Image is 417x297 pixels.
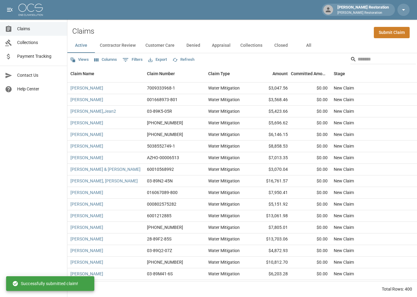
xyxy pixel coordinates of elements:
div: $0.00 [291,152,331,164]
div: $0.00 [291,245,331,257]
div: Water Mitigation [208,131,240,137]
a: [PERSON_NAME] [70,201,103,207]
img: ocs-logo-white-transparent.png [18,4,43,16]
h2: Claims [72,27,94,36]
div: 1006-38-2790 [147,224,183,230]
div: [PERSON_NAME] Restoration [335,4,391,15]
a: [PERSON_NAME] [70,236,103,242]
div: Water Mitigation [208,259,240,265]
button: Appraisal [207,38,235,53]
button: Customer Care [141,38,179,53]
div: 01-009-178637 [147,259,183,265]
div: dynamic tabs [67,38,417,53]
button: Select columns [93,55,118,64]
div: $3,568.46 [251,94,291,106]
div: Water Mitigation [208,85,240,91]
div: Claim Type [208,65,230,82]
div: Stage [334,65,345,82]
div: New Claim [334,271,354,277]
div: Successfully submitted claim! [12,278,78,289]
div: $0.00 [291,187,331,199]
div: $5,423.66 [251,106,291,117]
div: 03-89M41-6S [147,271,173,277]
div: New Claim [334,178,354,184]
div: $3,070.04 [251,164,291,175]
div: $13,703.06 [251,233,291,245]
button: Closed [267,38,295,53]
div: Water Mitigation [208,248,240,254]
div: $16,761.57 [251,175,291,187]
div: Claim Number [144,65,205,82]
div: 01-009-207279 [147,131,183,137]
div: $0.00 [291,233,331,245]
button: Refresh [171,55,196,64]
div: $0.00 [291,175,331,187]
div: Committed Amount [291,65,328,82]
div: $4,872.93 [251,245,291,257]
div: AZHO-00006513 [147,155,179,161]
div: Water Mitigation [208,120,240,126]
div: Committed Amount [291,65,331,82]
div: $5,696.62 [251,117,291,129]
span: Claims [17,26,62,32]
div: New Claim [334,201,354,207]
div: Claim Type [205,65,251,82]
a: [PERSON_NAME], [PERSON_NAME] [70,178,138,184]
div: New Claim [334,108,354,114]
div: Water Mitigation [208,155,240,161]
div: Amount [272,65,288,82]
div: $8,858.53 [251,141,291,152]
a: [PERSON_NAME],Jean2 [70,108,116,114]
div: Amount [251,65,291,82]
a: [PERSON_NAME] [70,97,103,103]
div: Water Mitigation [208,143,240,149]
div: $6,203.28 [251,268,291,280]
button: Denied [179,38,207,53]
div: New Claim [334,189,354,196]
div: $0.00 [291,141,331,152]
div: 28-89F2-85S [147,236,171,242]
div: $0.00 [291,106,331,117]
button: All [295,38,322,53]
button: Active [67,38,95,53]
span: Contact Us [17,72,62,79]
div: Water Mitigation [208,108,240,114]
div: 01-009-194623 [147,120,183,126]
a: [PERSON_NAME] [70,143,103,149]
div: $10,812.70 [251,257,291,268]
a: [PERSON_NAME] & [PERSON_NAME] [70,166,141,172]
button: Collections [235,38,267,53]
div: Water Mitigation [208,271,240,277]
div: 7009333968-1 [147,85,175,91]
div: 6001212885 [147,213,171,219]
div: $0.00 [291,199,331,210]
div: $5,151.92 [251,199,291,210]
div: Claim Number [147,65,175,82]
div: 60010568992 [147,166,174,172]
div: New Claim [334,236,354,242]
a: [PERSON_NAME] [70,224,103,230]
button: Contractor Review [95,38,141,53]
div: $7,013.35 [251,152,291,164]
span: Collections [17,39,62,46]
div: Search [350,54,416,65]
div: $0.00 [291,257,331,268]
div: $7,805.01 [251,222,291,233]
div: 03-89Q2-07Z [147,248,172,254]
div: Water Mitigation [208,166,240,172]
a: [PERSON_NAME] [70,213,103,219]
div: New Claim [334,259,354,265]
div: $13,061.98 [251,210,291,222]
span: Payment Tracking [17,53,62,60]
div: $0.00 [291,164,331,175]
a: [PERSON_NAME] [70,271,103,277]
div: $0.00 [291,117,331,129]
div: $8,317.98 [251,280,291,291]
button: Show filters [121,55,144,65]
div: New Claim [334,155,354,161]
a: [PERSON_NAME] [70,85,103,91]
div: Water Mitigation [208,213,240,219]
div: Total Rows: 400 [382,286,412,292]
div: New Claim [334,143,354,149]
button: Export [147,55,168,64]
